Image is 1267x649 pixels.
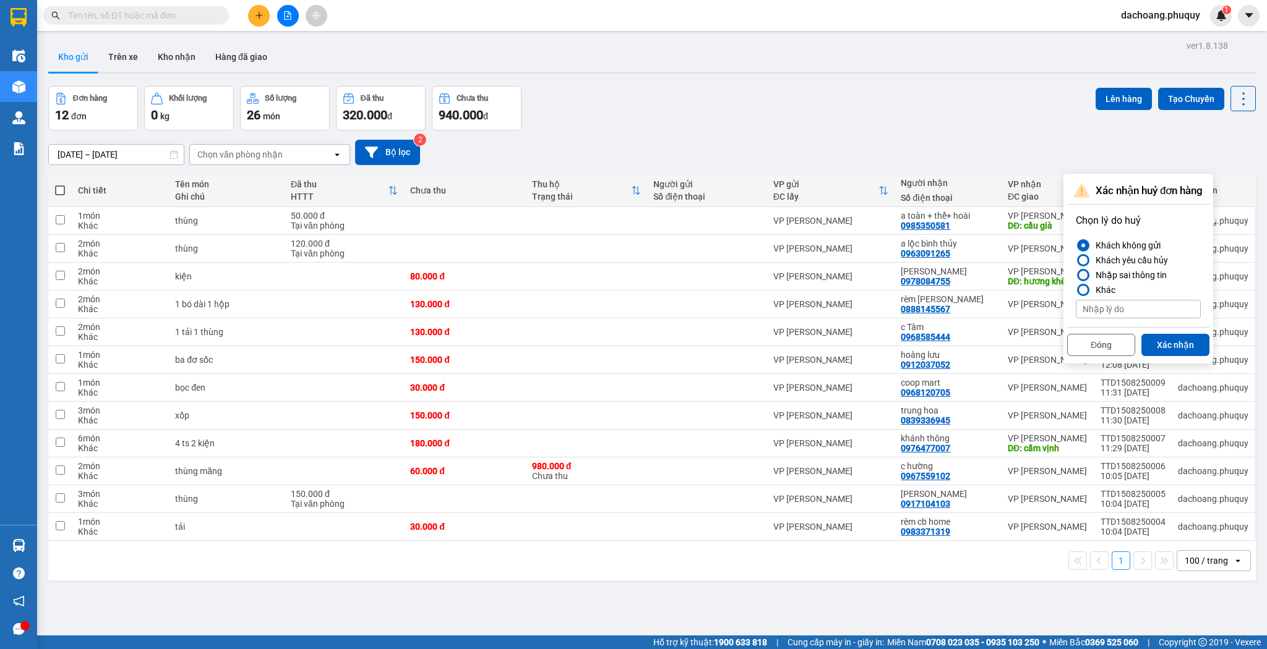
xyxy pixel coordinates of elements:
[98,42,148,72] button: Trên xe
[387,111,392,121] span: đ
[78,294,163,304] div: 2 món
[1185,554,1228,567] div: 100 / trang
[414,134,426,146] sup: 2
[78,332,163,342] div: Khác
[1008,244,1088,253] div: VP [PERSON_NAME]
[355,140,420,165] button: Bộ lọc
[78,517,163,527] div: 1 món
[901,527,950,537] div: 0983371319
[887,635,1039,649] span: Miền Nam
[175,466,278,476] div: thùng măng
[175,383,278,392] div: bọc đen
[773,466,888,476] div: VP [PERSON_NAME]
[1101,489,1166,499] div: TTD1508250005
[265,94,296,103] div: Số lượng
[410,410,520,420] div: 150.000 đ
[11,8,27,27] img: logo-vxr
[1101,517,1166,527] div: TTD1508250004
[277,5,299,27] button: file-add
[1178,438,1248,448] div: dachoang.phuquy
[1178,494,1248,504] div: dachoang.phuquy
[175,494,278,504] div: thùng
[901,178,995,188] div: Người nhận
[532,179,632,189] div: Thu hộ
[283,11,292,20] span: file-add
[1008,299,1088,309] div: VP [PERSON_NAME]
[901,304,950,314] div: 0888145567
[1008,355,1088,365] div: VP [PERSON_NAME]
[13,567,25,579] span: question-circle
[78,443,163,453] div: Khác
[773,179,878,189] div: VP gửi
[1008,211,1088,221] div: VP [PERSON_NAME]
[336,86,426,130] button: Đã thu320.000đ
[653,192,760,201] div: Số điện thoại
[1002,174,1094,207] th: Toggle SortBy
[175,179,278,189] div: Tên món
[78,221,163,231] div: Khác
[78,266,163,276] div: 2 món
[773,216,888,226] div: VP [PERSON_NAME]
[78,378,163,388] div: 1 món
[306,5,327,27] button: aim
[175,244,278,253] div: thùng
[773,355,888,365] div: VP [PERSON_NAME]
[175,410,278,420] div: xốp
[175,355,278,365] div: ba đơ sốc
[901,378,995,388] div: coop mart
[291,489,398,499] div: 150.000 đ
[773,494,888,504] div: VP [PERSON_NAME]
[78,433,163,443] div: 6 món
[55,108,69,122] span: 12
[78,360,163,370] div: Khác
[1101,443,1166,453] div: 11:29 [DATE]
[1178,410,1248,420] div: dachoang.phuquy
[773,438,888,448] div: VP [PERSON_NAME]
[901,471,950,481] div: 0967559102
[773,327,888,337] div: VP [PERSON_NAME]
[1091,253,1168,268] div: Khách yêu cầu hủy
[1067,177,1209,205] div: Xác nhận huỷ đơn hàng
[1224,6,1229,14] span: 1
[773,522,888,532] div: VP [PERSON_NAME]
[248,5,270,27] button: plus
[13,623,25,635] span: message
[901,193,995,203] div: Số điện thoại
[197,148,283,161] div: Chọn văn phòng nhận
[1008,179,1078,189] div: VP nhận
[49,145,184,164] input: Select a date range.
[1008,327,1088,337] div: VP [PERSON_NAME]
[78,527,163,537] div: Khác
[12,49,25,62] img: warehouse-icon
[291,211,398,221] div: 50.000 đ
[1141,334,1209,356] button: Xác nhận
[714,637,767,647] strong: 1900 633 818
[1085,637,1138,647] strong: 0369 525 060
[1148,635,1149,649] span: |
[1067,334,1135,356] button: Đóng
[175,192,278,201] div: Ghi chú
[926,637,1039,647] strong: 0708 023 035 - 0935 103 250
[291,248,398,258] div: Tại văn phòng
[532,461,642,481] div: Chưa thu
[1008,276,1088,286] div: DĐ: hương khê
[773,244,888,253] div: VP [PERSON_NAME]
[901,415,950,425] div: 0839336945
[169,94,207,103] div: Khối lượng
[78,211,163,221] div: 1 món
[78,489,163,499] div: 3 món
[1101,527,1166,537] div: 10:04 [DATE]
[175,522,278,532] div: tải
[1233,556,1243,566] svg: open
[773,271,888,281] div: VP [PERSON_NAME]
[410,438,520,448] div: 180.000 đ
[332,150,342,159] svg: open
[291,179,388,189] div: Đã thu
[776,635,778,649] span: |
[78,461,163,471] div: 2 món
[1238,5,1260,27] button: caret-down
[773,410,888,420] div: VP [PERSON_NAME]
[78,322,163,332] div: 2 món
[653,179,760,189] div: Người gửi
[78,415,163,425] div: Khác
